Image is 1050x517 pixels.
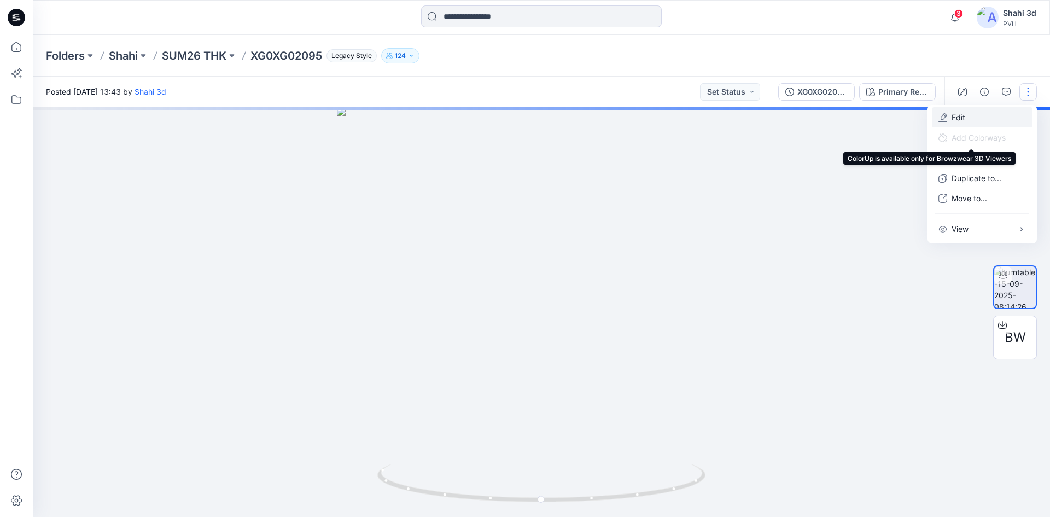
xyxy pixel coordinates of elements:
[109,48,138,63] a: Shahi
[135,87,166,96] a: Shahi 3d
[952,152,1013,164] p: Add to Collection
[1003,20,1036,28] div: PVH
[797,86,848,98] div: XG0XG02095_KG POLO DRESS SLVLS-MULTI_PROTO_V01
[952,223,969,235] p: View
[952,112,965,123] a: Edit
[381,48,419,63] button: 124
[952,172,1001,184] p: Duplicate to...
[46,48,85,63] a: Folders
[778,83,855,101] button: XG0XG02095_KG POLO DRESS SLVLS-MULTI_PROTO_V01
[859,83,936,101] button: Primary Red - XLG
[46,86,166,97] span: Posted [DATE] 13:43 by
[1005,328,1026,347] span: BW
[878,86,929,98] div: Primary Red - XLG
[322,48,377,63] button: Legacy Style
[952,193,987,204] p: Move to...
[1003,7,1036,20] div: Shahi 3d
[162,48,226,63] a: SUM26 THK
[326,49,377,62] span: Legacy Style
[976,83,993,101] button: Details
[954,9,963,18] span: 3
[250,48,322,63] p: XG0XG02095
[395,50,406,62] p: 124
[977,7,999,28] img: avatar
[994,266,1036,308] img: turntable-15-09-2025-08:14:26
